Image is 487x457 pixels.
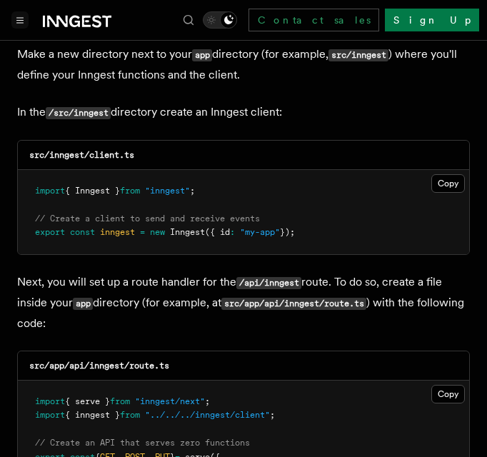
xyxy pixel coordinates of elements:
[73,298,93,310] code: app
[236,277,301,289] code: /api/inngest
[280,227,295,237] span: });
[205,227,230,237] span: ({ id
[35,186,65,196] span: import
[140,227,145,237] span: =
[70,227,95,237] span: const
[192,49,212,61] code: app
[120,410,140,420] span: from
[110,396,130,406] span: from
[35,396,65,406] span: import
[328,49,388,61] code: src/inngest
[29,150,134,160] code: src/inngest/client.ts
[170,227,205,237] span: Inngest
[29,361,169,371] code: src/app/api/inngest/route.ts
[240,227,280,237] span: "my-app"
[17,102,470,123] p: In the directory create an Inngest client:
[270,410,275,420] span: ;
[431,174,465,193] button: Copy
[230,227,235,237] span: :
[205,396,210,406] span: ;
[35,227,65,237] span: export
[248,9,379,31] a: Contact sales
[100,227,135,237] span: inngest
[65,186,120,196] span: { Inngest }
[46,107,111,119] code: /src/inngest
[221,298,366,310] code: src/app/api/inngest/route.ts
[35,214,260,224] span: // Create a client to send and receive events
[11,11,29,29] button: Toggle navigation
[145,410,270,420] span: "../../../inngest/client"
[431,385,465,403] button: Copy
[17,44,470,85] p: Make a new directory next to your directory (for example, ) where you'll define your Inngest func...
[65,410,120,420] span: { inngest }
[203,11,237,29] button: Toggle dark mode
[17,272,470,333] p: Next, you will set up a route handler for the route. To do so, create a file inside your director...
[145,186,190,196] span: "inngest"
[35,438,250,448] span: // Create an API that serves zero functions
[35,410,65,420] span: import
[190,186,195,196] span: ;
[135,396,205,406] span: "inngest/next"
[385,9,479,31] a: Sign Up
[180,11,197,29] button: Find something...
[150,227,165,237] span: new
[65,396,110,406] span: { serve }
[120,186,140,196] span: from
